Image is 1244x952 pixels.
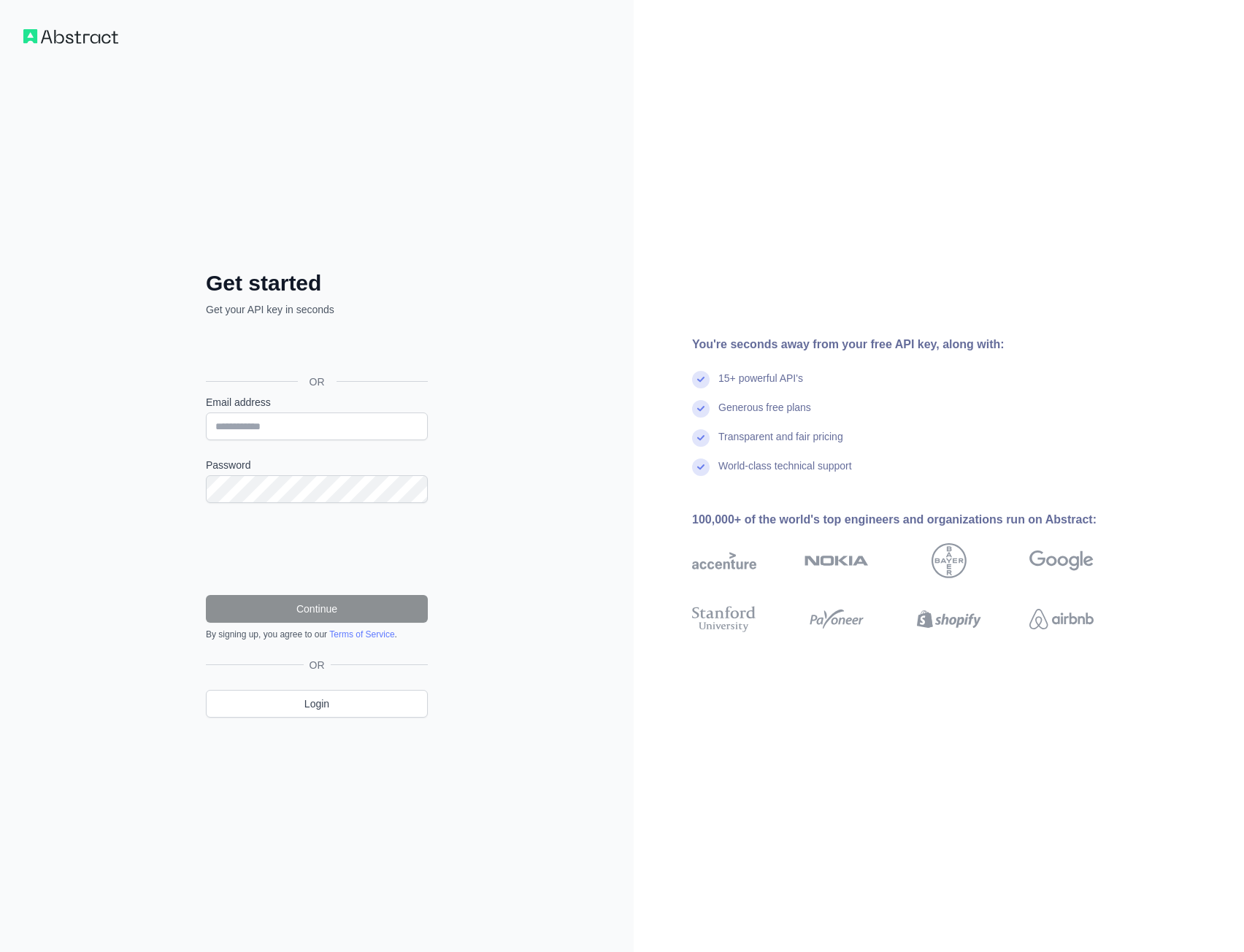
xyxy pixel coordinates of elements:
img: stanford university [692,603,756,635]
div: Transparent and fair pricing [718,429,843,458]
div: World-class technical support [718,458,852,488]
label: Email address [206,395,428,410]
img: accenture [692,543,756,578]
a: Login [206,690,428,718]
a: Terms of Service [329,629,394,640]
div: Generous free plans [718,400,811,429]
div: By signing up, you agree to our . [206,629,428,640]
span: OR [298,375,337,389]
p: Get your API key in seconds [206,302,428,317]
label: Password [206,458,428,472]
img: check mark [692,458,710,476]
span: OR [304,658,331,672]
img: check mark [692,400,710,418]
div: 15+ powerful API's [718,371,803,400]
iframe: Sign in with Google Button [199,333,432,365]
img: google [1029,543,1094,578]
img: check mark [692,371,710,388]
img: nokia [805,543,869,578]
img: shopify [917,603,981,635]
img: Workflow [23,29,118,44]
iframe: reCAPTCHA [206,521,428,577]
img: airbnb [1029,603,1094,635]
img: bayer [932,543,967,578]
button: Continue [206,595,428,623]
div: 100,000+ of the world's top engineers and organizations run on Abstract: [692,511,1140,529]
div: You're seconds away from your free API key, along with: [692,336,1140,353]
h2: Get started [206,270,428,296]
img: check mark [692,429,710,447]
img: payoneer [805,603,869,635]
